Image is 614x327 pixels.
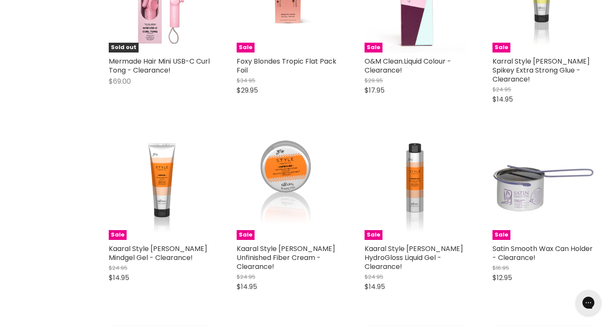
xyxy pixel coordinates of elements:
[492,244,593,263] a: Satin Smooth Wax Can Holder - Clearance!
[365,43,382,53] span: Sale
[492,273,512,283] span: $12.95
[109,273,129,283] span: $14.95
[109,137,211,240] a: Kaaral Style Perfetto Mindgel Gel - Clearance!Sale
[109,244,207,263] a: Kaaral Style [PERSON_NAME] Mindgel Gel - Clearance!
[365,137,467,240] a: Kaaral Style Perfetto HydroGloss Liquid Gel - Clearance!Sale
[237,282,257,292] span: $14.95
[365,230,382,240] span: Sale
[492,85,511,93] span: $24.95
[492,137,595,240] a: Satin Smooth Wax Can Holder - Clearance!Sale
[365,282,385,292] span: $14.95
[395,137,437,240] img: Kaaral Style Perfetto HydroGloss Liquid Gel - Clearance!
[237,56,336,75] a: Foxy Blondes Tropic Flat Pack Foil
[109,56,210,75] a: Mermade Hair Mini USB-C Curl Tong - Clearance!
[492,43,510,53] span: Sale
[492,264,509,272] span: $16.95
[237,230,255,240] span: Sale
[365,273,383,281] span: $24.95
[492,56,590,84] a: Karral Style [PERSON_NAME] Spikey Extra Strong Glue - Clearance!
[365,56,451,75] a: O&M Clean.Liquid Colour - Clearance!
[492,137,595,240] img: Satin Smooth Wax Can Holder - Clearance!
[365,76,383,85] span: $29.95
[237,244,335,272] a: Kaaral Style [PERSON_NAME] Unfinished Fiber Cream - Clearance!
[237,43,255,53] span: Sale
[237,137,339,240] a: Kaaral Style Perfetto Unfinished Fiber Cream - Clearance!Sale
[237,273,255,281] span: $24.95
[109,264,127,272] span: $24.95
[365,85,385,95] span: $17.95
[237,76,255,85] span: $34.95
[492,230,510,240] span: Sale
[237,85,258,95] span: $29.95
[141,137,179,240] img: Kaaral Style Perfetto Mindgel Gel - Clearance!
[109,76,131,86] span: $69.00
[492,94,513,104] span: $14.95
[109,43,139,53] span: Sold out
[365,244,463,272] a: Kaaral Style [PERSON_NAME] HydroGloss Liquid Gel - Clearance!
[571,287,605,318] iframe: Gorgias live chat messenger
[109,230,127,240] span: Sale
[255,137,320,240] img: Kaaral Style Perfetto Unfinished Fiber Cream - Clearance!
